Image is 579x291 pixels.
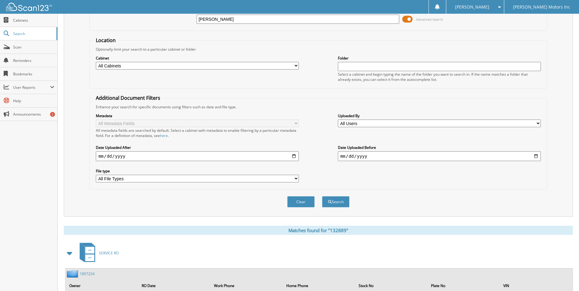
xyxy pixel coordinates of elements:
a: 1897234 [80,271,95,276]
span: Scan [13,45,54,50]
span: Advanced Search [416,17,443,22]
button: Search [322,196,349,207]
div: Select a cabinet and begin typing the name of the folder you want to search in. If the name match... [338,72,541,82]
label: Uploaded By [338,113,541,118]
label: Metadata [96,113,299,118]
span: SERVICE RO [99,250,119,256]
button: Clear [287,196,315,207]
label: Date Uploaded After [96,145,299,150]
label: Folder [338,56,541,61]
legend: Additional Document Filters [93,95,163,101]
img: folder2.png [67,270,80,278]
a: here [160,133,168,138]
input: end [338,151,541,161]
span: User Reports [13,85,50,90]
div: All metadata fields are searched by default. Select a cabinet with metadata to enable filtering b... [96,128,299,138]
span: [PERSON_NAME] [455,5,489,9]
legend: Location [93,37,119,44]
div: Matches found for "132889" [64,226,573,235]
div: Optionally limit your search to a particular cabinet or folder [93,47,544,52]
span: [PERSON_NAME] Motors Inc [513,5,570,9]
div: 2 [50,112,55,117]
label: File type [96,168,299,174]
span: Cabinets [13,18,54,23]
span: Reminders [13,58,54,63]
span: Bookmarks [13,71,54,77]
label: Date Uploaded Before [338,145,541,150]
span: Announcements [13,112,54,117]
input: start [96,151,299,161]
a: SERVICE RO [76,241,119,265]
img: scan123-logo-white.svg [6,3,52,11]
span: Search [13,31,53,36]
div: Enhance your search for specific documents using filters such as date and file type. [93,104,544,110]
label: Cabinet [96,56,299,61]
span: Help [13,98,54,103]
